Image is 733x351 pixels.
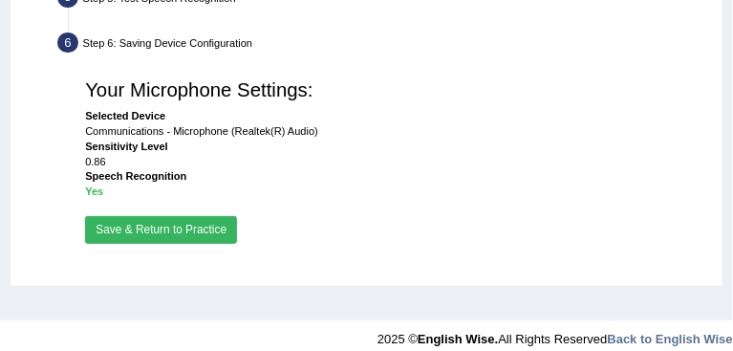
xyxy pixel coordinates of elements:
[85,79,697,100] h3: Your Microphone Settings:
[51,28,716,63] div: Step 6: Saving Device Configuration
[85,124,697,140] dd: Communications - Microphone (Realtek(R) Audio)
[85,186,103,197] b: Yes
[85,155,697,170] dd: 0.86
[418,332,498,346] strong: English Wise.
[85,140,697,155] dt: Sensitivity Level
[608,332,733,346] a: Back to English Wise
[85,216,237,244] button: Save & Return to Practice
[85,109,697,124] dt: Selected Device
[85,169,697,185] dt: Speech Recognition
[377,320,733,348] div: 2025 © All Rights Reserved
